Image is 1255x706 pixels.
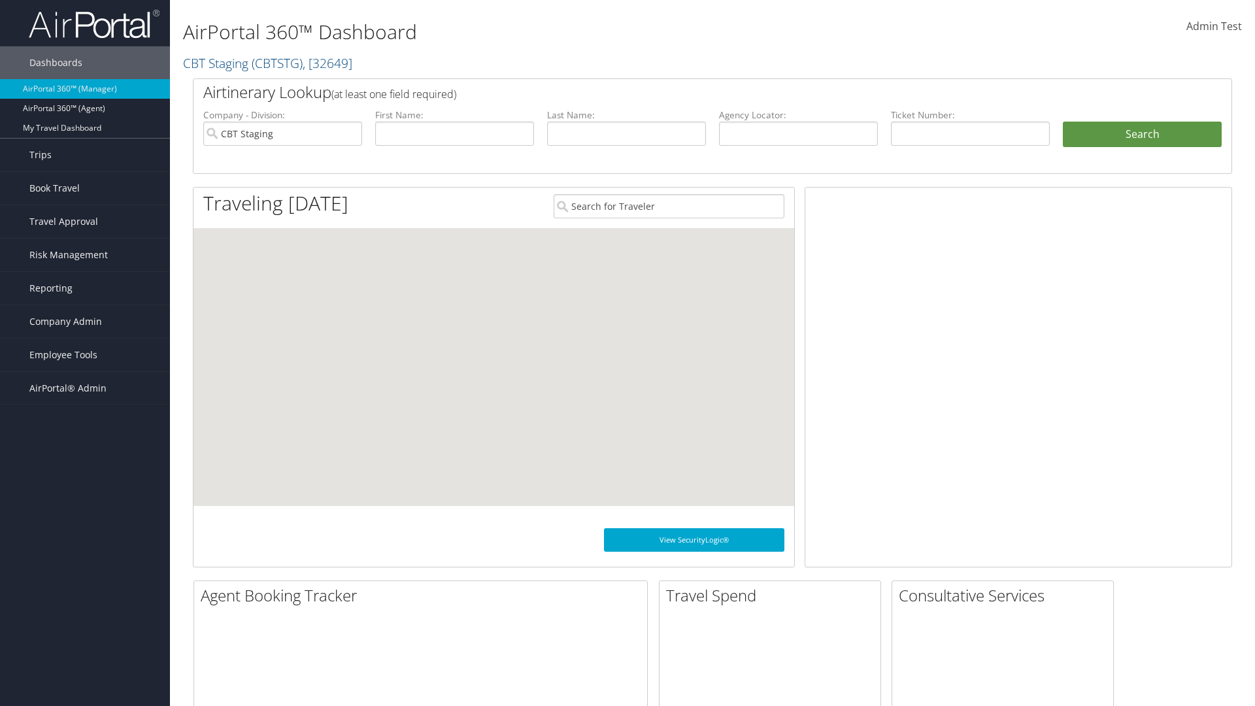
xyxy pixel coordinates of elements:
[29,139,52,171] span: Trips
[303,54,352,72] span: , [ 32649 ]
[29,272,73,305] span: Reporting
[666,584,880,607] h2: Travel Spend
[183,18,889,46] h1: AirPortal 360™ Dashboard
[604,528,784,552] a: View SecurityLogic®
[1186,19,1242,33] span: Admin Test
[719,109,878,122] label: Agency Locator:
[29,305,102,338] span: Company Admin
[203,109,362,122] label: Company - Division:
[203,190,348,217] h1: Traveling [DATE]
[891,109,1050,122] label: Ticket Number:
[252,54,303,72] span: ( CBTSTG )
[29,339,97,371] span: Employee Tools
[29,372,107,405] span: AirPortal® Admin
[1186,7,1242,47] a: Admin Test
[547,109,706,122] label: Last Name:
[29,46,82,79] span: Dashboards
[554,194,784,218] input: Search for Traveler
[29,8,159,39] img: airportal-logo.png
[29,239,108,271] span: Risk Management
[183,54,352,72] a: CBT Staging
[899,584,1113,607] h2: Consultative Services
[29,205,98,238] span: Travel Approval
[203,81,1135,103] h2: Airtinerary Lookup
[331,87,456,101] span: (at least one field required)
[1063,122,1222,148] button: Search
[201,584,647,607] h2: Agent Booking Tracker
[375,109,534,122] label: First Name:
[29,172,80,205] span: Book Travel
